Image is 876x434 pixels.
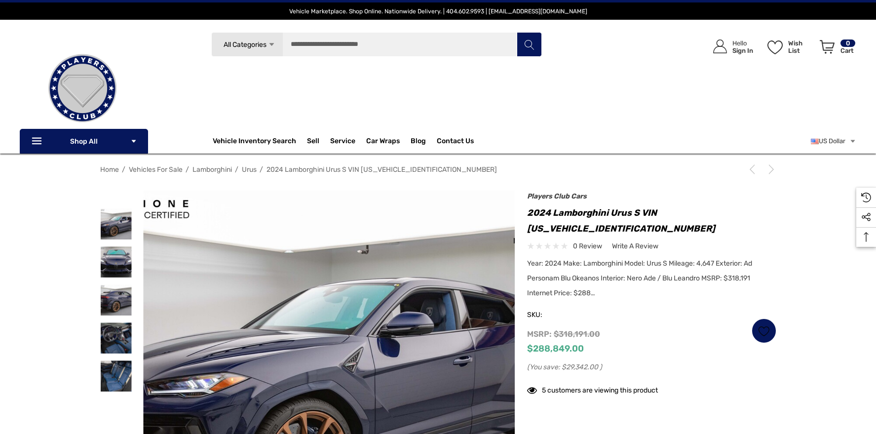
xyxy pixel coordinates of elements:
[758,325,769,337] svg: Wish List
[702,30,758,64] a: Sign in
[527,308,576,322] span: SKU:
[861,212,871,222] svg: Social Media
[366,137,400,148] span: Car Wraps
[101,284,132,316] img: For Sale: 2024 Lamborghini Urus S VIN ZPBUB3ZL9RLA30449
[767,40,783,54] svg: Wish List
[856,232,876,242] svg: Top
[366,131,411,151] a: Car Wraps
[101,322,132,354] img: For Sale: 2024 Lamborghini Urus S VIN ZPBUB3ZL9RLA30449
[527,259,752,297] span: Year: 2024 Make: Lamborghini Model: Urus S Mileage: 4,647 Exterior: Ad Personam Blu Okeanos Inter...
[100,161,776,178] nav: Breadcrumb
[33,39,132,138] img: Players Club | Cars For Sale
[573,240,602,252] span: 0 review
[763,30,815,64] a: Wish List Wish List
[267,165,497,174] a: 2024 Lamborghini Urus S VIN [US_VEHICLE_IDENTIFICATION_NUMBER]
[100,165,119,174] a: Home
[747,164,761,174] a: Previous
[840,47,855,54] p: Cart
[562,363,598,371] span: $29,342.00
[612,242,658,251] span: Write a Review
[527,205,776,237] h1: 2024 Lamborghini Urus S VIN [US_VEHICLE_IDENTIFICATION_NUMBER]
[101,360,132,392] img: For Sale: 2024 Lamborghini Urus S VIN ZPBUB3ZL9RLA30449
[31,136,45,147] svg: Icon Line
[101,246,132,277] img: For Sale: 2024 Lamborghini Urus S VIN ZPBUB3ZL9RLA30449
[527,329,552,339] span: MSRP:
[554,329,600,339] span: $318,191.00
[600,363,602,371] span: )
[411,137,426,148] a: Blog
[289,8,587,15] span: Vehicle Marketplace. Shop Online. Nationwide Delivery. | 404.602.9593 | [EMAIL_ADDRESS][DOMAIN_NAME]
[192,165,232,174] a: Lamborghini
[20,129,148,154] p: Shop All
[788,39,814,54] p: Wish List
[527,343,584,354] span: $288,849.00
[213,137,296,148] a: Vehicle Inventory Search
[330,137,355,148] a: Service
[527,192,587,200] a: Players Club Cars
[732,47,753,54] p: Sign In
[815,30,856,68] a: Cart with 0 items
[242,165,257,174] a: Urus
[129,165,183,174] a: Vehicles For Sale
[752,318,776,343] a: Wish List
[713,39,727,53] svg: Icon User Account
[211,32,283,57] a: All Categories Icon Arrow Down Icon Arrow Up
[840,39,855,47] p: 0
[101,208,132,239] img: For Sale: 2024 Lamborghini Urus S VIN ZPBUB3ZL9RLA30449
[811,131,856,151] a: USD
[307,131,330,151] a: Sell
[527,363,560,371] span: (You save:
[762,164,776,174] a: Next
[307,137,319,148] span: Sell
[732,39,753,47] p: Hello
[612,240,658,252] a: Write a Review
[820,40,835,54] svg: Review Your Cart
[527,381,658,396] div: 5 customers are viewing this product
[861,193,871,202] svg: Recently Viewed
[268,41,275,48] svg: Icon Arrow Down
[517,32,541,57] button: Search
[223,40,266,49] span: All Categories
[130,138,137,145] svg: Icon Arrow Down
[437,137,474,148] a: Contact Us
